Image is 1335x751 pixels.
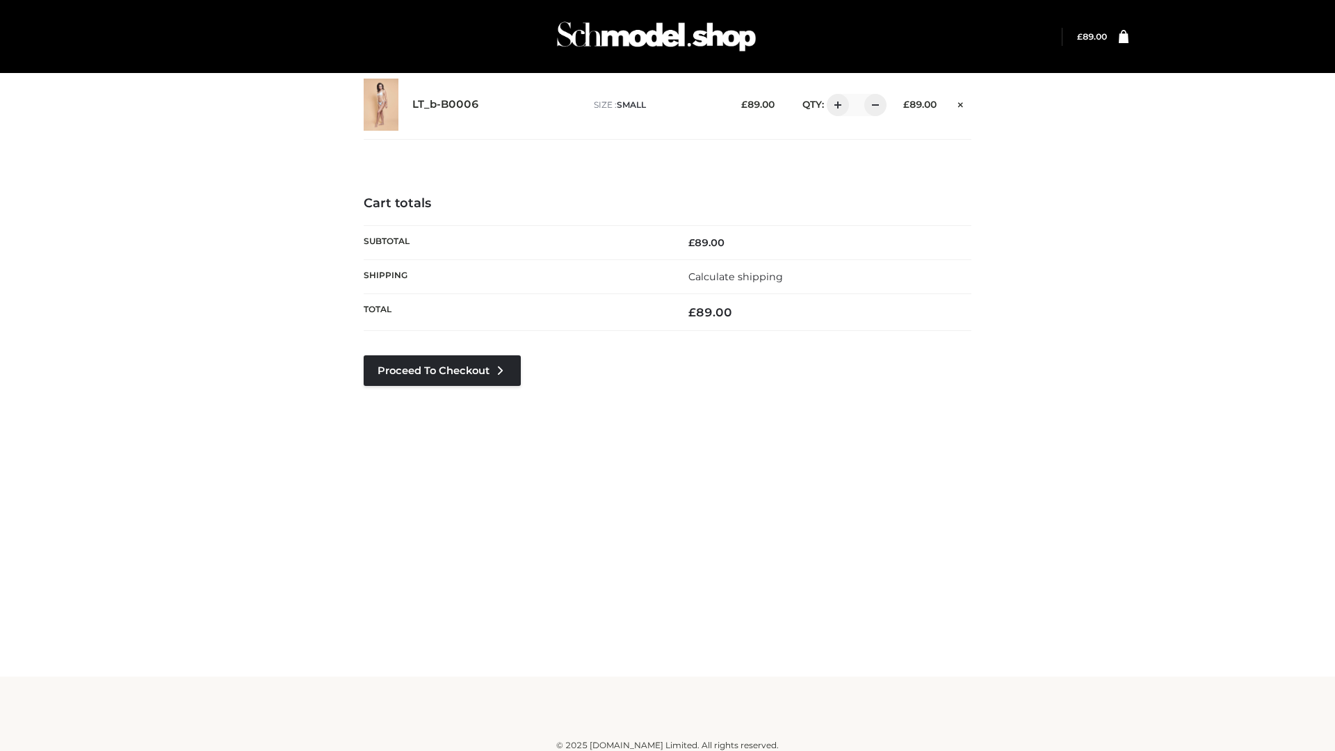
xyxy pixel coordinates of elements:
p: size : [594,99,720,111]
div: QTY: [788,94,882,116]
th: Subtotal [364,225,667,259]
th: Total [364,294,667,331]
a: Proceed to Checkout [364,355,521,386]
bdi: 89.00 [688,305,732,319]
a: LT_b-B0006 [412,98,479,111]
span: £ [903,99,909,110]
a: Calculate shipping [688,270,783,283]
h4: Cart totals [364,196,971,211]
span: SMALL [617,99,646,110]
bdi: 89.00 [903,99,937,110]
span: £ [741,99,747,110]
span: £ [1077,31,1083,42]
bdi: 89.00 [688,236,725,249]
a: £89.00 [1077,31,1107,42]
a: Remove this item [950,94,971,112]
img: Schmodel Admin 964 [552,9,761,64]
bdi: 89.00 [1077,31,1107,42]
span: £ [688,305,696,319]
bdi: 89.00 [741,99,775,110]
span: £ [688,236,695,249]
th: Shipping [364,259,667,293]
